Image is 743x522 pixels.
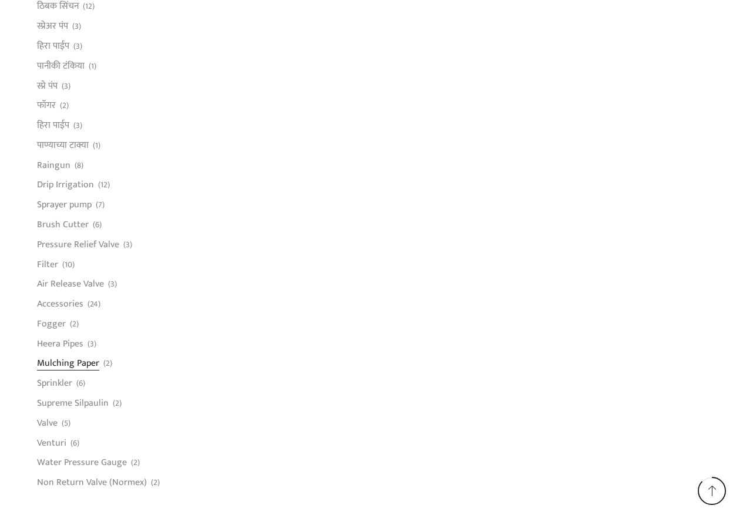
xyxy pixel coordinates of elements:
[131,457,140,469] span: (2)
[60,100,69,112] span: (2)
[37,16,68,36] a: स्प्रेअर पंप
[72,21,81,32] span: (3)
[96,199,105,211] span: (7)
[88,338,96,350] span: (3)
[37,294,83,314] a: Accessories
[37,116,69,136] a: हिरा पाईप
[37,195,92,215] a: Sprayer pump
[89,60,96,72] span: (1)
[37,393,109,413] a: Supreme Silpaulin
[73,41,82,52] span: (3)
[37,234,119,254] a: Pressure Relief Valve
[70,318,79,330] span: (2)
[70,437,79,449] span: (6)
[62,417,70,429] span: (5)
[37,433,66,453] a: Venturi
[37,413,58,433] a: Valve
[37,215,89,235] a: Brush Cutter
[37,254,58,274] a: Filter
[62,80,70,92] span: (3)
[37,56,85,76] a: पानीकी टंकिया
[83,1,95,12] span: (12)
[93,140,100,151] span: (1)
[37,274,104,294] a: Air Release Valve
[37,175,94,195] a: Drip Irrigation
[37,36,69,56] a: हिरा पाईप
[76,378,85,389] span: (6)
[108,278,117,290] span: (3)
[113,398,122,409] span: (2)
[37,473,147,489] a: Non Return Valve (Normex)
[98,179,110,191] span: (12)
[37,373,72,393] a: Sprinkler
[123,239,132,251] span: (3)
[37,96,56,116] a: फॉगर
[103,358,112,369] span: (2)
[75,160,83,171] span: (8)
[37,353,99,373] a: Mulching Paper
[37,76,58,96] a: स्प्रे पंप
[93,219,102,231] span: (6)
[37,334,83,353] a: Heera Pipes
[73,120,82,132] span: (3)
[62,259,75,271] span: (10)
[88,298,100,310] span: (24)
[151,477,160,489] span: (2)
[37,453,127,473] a: Water Pressure Gauge
[37,155,70,175] a: Raingun
[37,314,66,334] a: Fogger
[37,135,89,155] a: पाण्याच्या टाक्या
